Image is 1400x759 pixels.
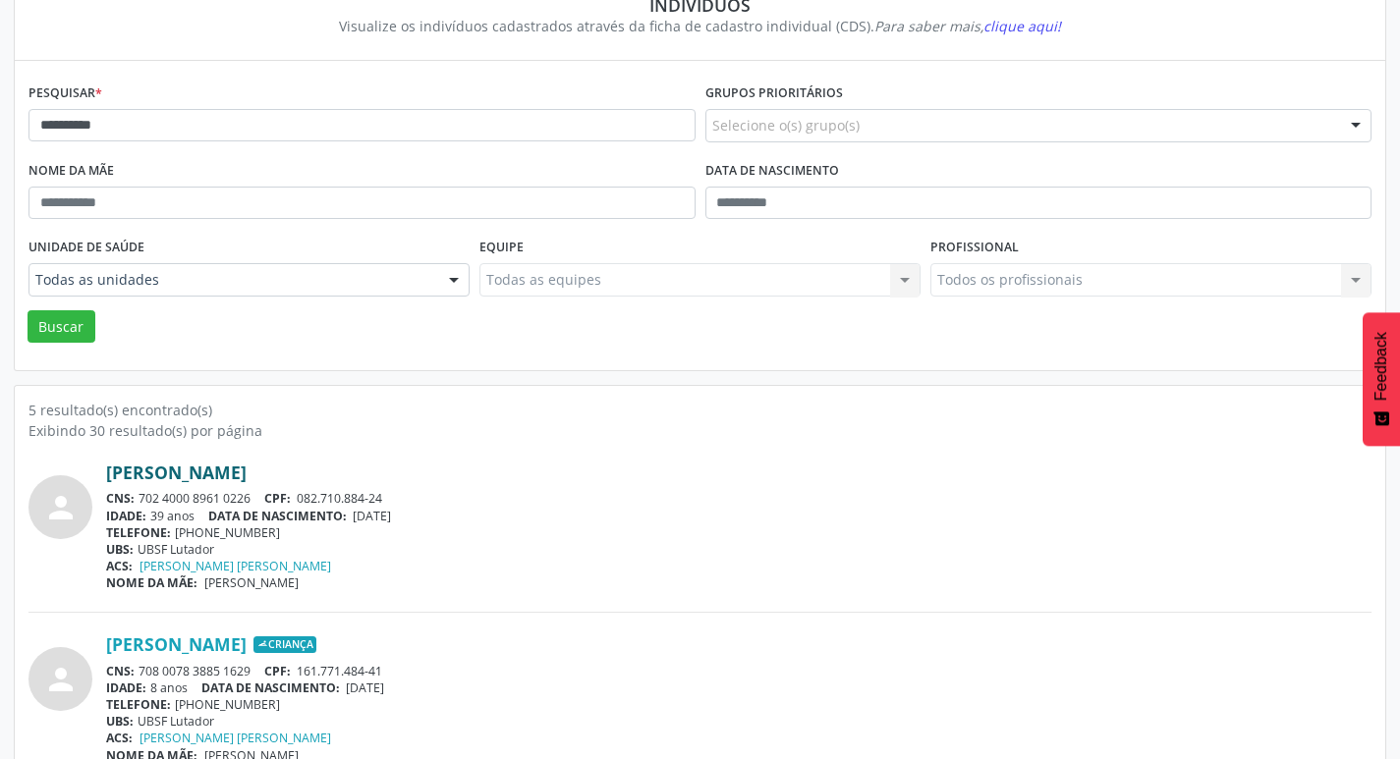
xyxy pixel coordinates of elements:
span: UBS: [106,541,134,558]
i: Para saber mais, [874,17,1061,35]
span: 082.710.884-24 [297,490,382,507]
label: Grupos prioritários [705,79,843,109]
span: TELEFONE: [106,524,171,541]
label: Equipe [479,233,524,263]
span: CPF: [264,490,291,507]
i: person [43,662,79,697]
label: Profissional [930,233,1019,263]
div: UBSF Lutador [106,541,1372,558]
div: Exibindo 30 resultado(s) por página [28,420,1372,441]
span: [DATE] [353,508,391,524]
div: 39 anos [106,508,1372,524]
span: DATA DE NASCIMENTO: [208,508,347,524]
span: NOME DA MÃE: [106,574,197,591]
div: Visualize os indivíduos cadastrados através da ficha de cadastro individual (CDS). [42,16,1358,36]
a: [PERSON_NAME] [106,633,247,655]
label: Pesquisar [28,79,102,109]
span: UBS: [106,713,134,730]
span: Selecione o(s) grupo(s) [712,115,860,136]
label: Data de nascimento [705,156,839,187]
span: clique aqui! [983,17,1061,35]
button: Feedback - Mostrar pesquisa [1363,312,1400,446]
div: 708 0078 3885 1629 [106,663,1372,679]
button: Buscar [28,310,95,344]
a: [PERSON_NAME] [106,461,247,483]
a: [PERSON_NAME] [PERSON_NAME] [140,730,331,746]
i: person [43,490,79,525]
span: Criança [253,636,316,654]
span: TELEFONE: [106,696,171,713]
span: DATA DE NASCIMENTO: [201,679,340,696]
div: [PHONE_NUMBER] [106,696,1372,713]
span: IDADE: [106,508,146,524]
div: [PHONE_NUMBER] [106,524,1372,541]
span: CPF: [264,663,291,679]
span: CNS: [106,490,135,507]
a: [PERSON_NAME] [PERSON_NAME] [140,558,331,574]
div: 5 resultado(s) encontrado(s) [28,400,1372,420]
span: [DATE] [346,679,384,696]
span: CNS: [106,663,135,679]
span: [PERSON_NAME] [204,574,299,591]
span: IDADE: [106,679,146,696]
span: ACS: [106,558,133,574]
label: Nome da mãe [28,156,114,187]
span: Todas as unidades [35,270,429,290]
span: 161.771.484-41 [297,663,382,679]
span: Feedback [1372,332,1390,401]
span: ACS: [106,730,133,746]
div: 8 anos [106,679,1372,696]
div: 702 4000 8961 0226 [106,490,1372,507]
div: UBSF Lutador [106,713,1372,730]
label: Unidade de saúde [28,233,144,263]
